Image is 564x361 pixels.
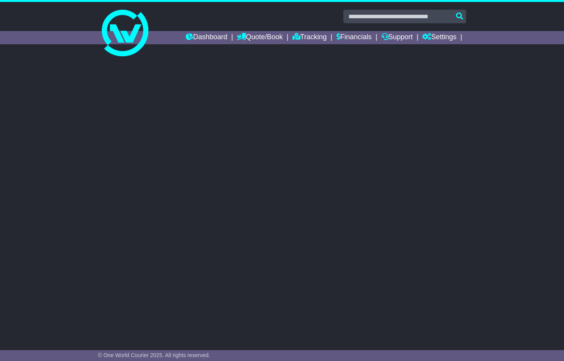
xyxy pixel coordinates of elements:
[292,31,327,44] a: Tracking
[237,31,283,44] a: Quote/Book
[336,31,372,44] a: Financials
[186,31,227,44] a: Dashboard
[98,352,210,358] span: © One World Courier 2025. All rights reserved.
[381,31,413,44] a: Support
[422,31,456,44] a: Settings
